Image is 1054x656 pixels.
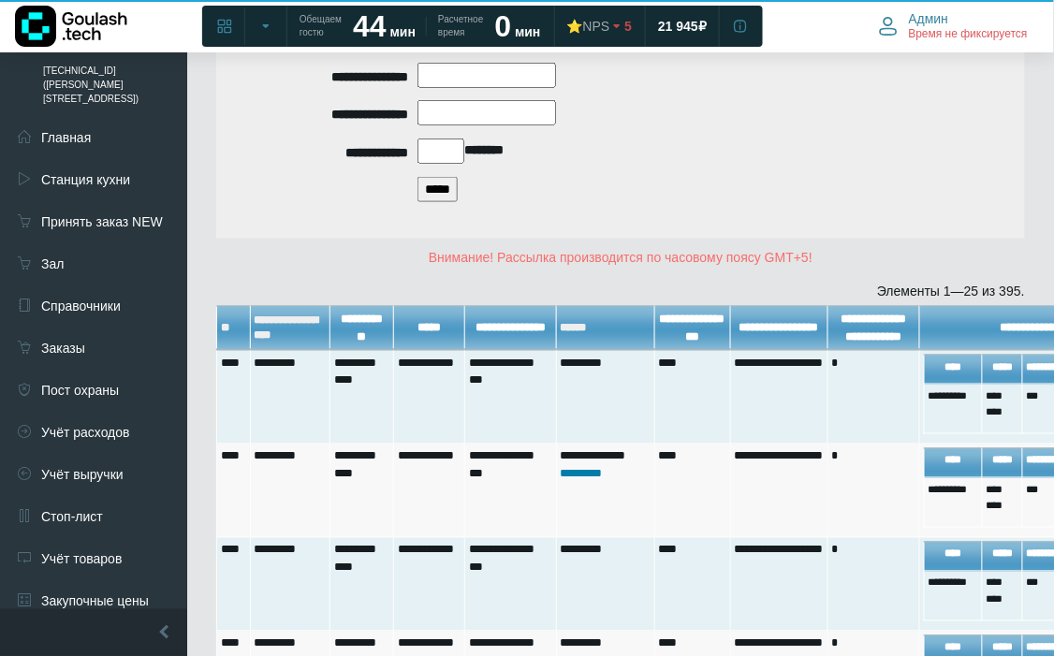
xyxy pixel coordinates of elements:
span: Время не фиксируется [909,27,1028,42]
span: NPS [583,19,610,34]
span: 5 [624,18,632,35]
strong: 44 [353,9,387,43]
div: ⭐ [567,18,610,35]
span: Админ [909,10,949,27]
img: Логотип компании Goulash.tech [15,6,127,47]
span: Обещаем гостю [300,13,342,39]
span: 21 945 [658,18,698,35]
span: ₽ [698,18,707,35]
button: Админ Время не фиксируется [868,7,1039,46]
a: Обещаем гостю 44 мин Расчетное время 0 мин [288,9,552,43]
div: Элементы 1—25 из 395. [216,282,1025,301]
strong: 0 [495,9,512,43]
span: Внимание! Рассылка производится по часовому поясу GMT+5! [429,250,812,265]
a: 21 945 ₽ [647,9,718,43]
span: мин [515,24,540,39]
span: мин [390,24,416,39]
a: ⭐NPS 5 [556,9,644,43]
span: Расчетное время [438,13,483,39]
